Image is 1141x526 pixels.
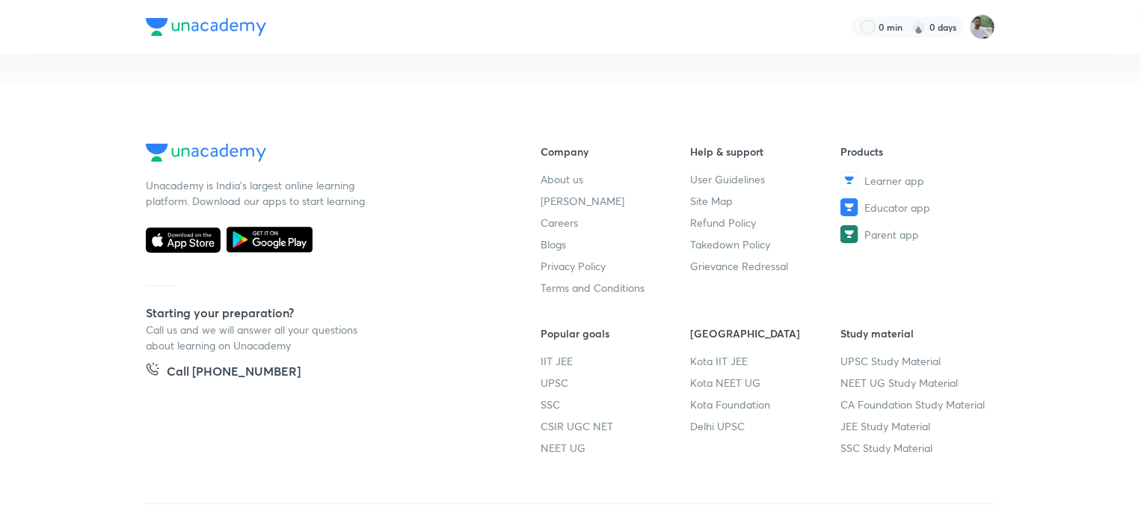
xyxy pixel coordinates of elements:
[146,362,301,383] a: Call [PHONE_NUMBER]
[541,397,691,412] a: SSC
[691,193,841,209] a: Site Map
[840,225,858,243] img: Parent app
[541,440,691,456] a: NEET UG
[840,171,991,189] a: Learner app
[840,440,991,456] a: SSC Study Material
[167,362,301,383] h5: Call [PHONE_NUMBER]
[541,171,691,187] a: About us
[541,325,691,341] h6: Popular goals
[691,325,841,341] h6: [GEOGRAPHIC_DATA]
[840,418,991,434] a: JEE Study Material
[970,14,995,40] img: iSmart Roshan
[691,258,841,274] a: Grievance Redressal
[691,236,841,252] a: Takedown Policy
[864,200,930,215] span: Educator app
[146,18,266,36] img: Company Logo
[840,353,991,369] a: UPSC Study Material
[146,304,493,322] h5: Starting your preparation?
[911,19,926,34] img: streak
[840,325,991,341] h6: Study material
[541,418,691,434] a: CSIR UGC NET
[840,198,991,216] a: Educator app
[840,171,858,189] img: Learner app
[541,215,578,230] span: Careers
[146,177,370,209] p: Unacademy is India’s largest online learning platform. Download our apps to start learning
[691,171,841,187] a: User Guidelines
[541,280,691,296] a: Terms and Conditions
[146,144,493,165] a: Company Logo
[691,215,841,230] a: Refund Policy
[541,193,691,209] a: [PERSON_NAME]
[146,322,370,353] p: Call us and we will answer all your questions about learning on Unacademy
[691,353,841,369] a: Kota IIT JEE
[840,397,991,412] a: CA Foundation Study Material
[691,418,841,434] a: Delhi UPSC
[541,236,691,252] a: Blogs
[691,144,841,159] h6: Help & support
[691,397,841,412] a: Kota Foundation
[840,198,858,216] img: Educator app
[541,353,691,369] a: IIT JEE
[541,258,691,274] a: Privacy Policy
[146,144,266,162] img: Company Logo
[541,375,691,391] a: UPSC
[541,144,691,159] h6: Company
[691,375,841,391] a: Kota NEET UG
[840,375,991,391] a: NEET UG Study Material
[840,144,991,159] h6: Products
[541,215,691,230] a: Careers
[864,173,924,189] span: Learner app
[864,227,919,242] span: Parent app
[840,225,991,243] a: Parent app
